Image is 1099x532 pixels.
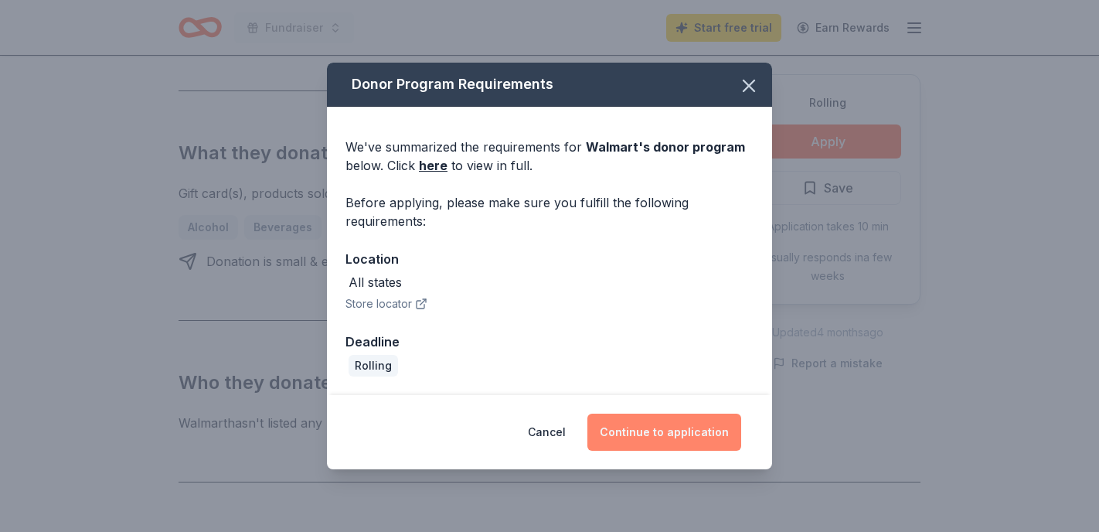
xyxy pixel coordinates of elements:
[345,332,754,352] div: Deadline
[349,355,398,377] div: Rolling
[528,414,566,451] button: Cancel
[327,63,772,107] div: Donor Program Requirements
[419,156,447,175] a: here
[345,193,754,230] div: Before applying, please make sure you fulfill the following requirements:
[587,414,741,451] button: Continue to application
[349,273,402,292] div: All states
[345,138,754,175] div: We've summarized the requirements for below. Click to view in full.
[586,139,745,155] span: Walmart 's donor program
[345,249,754,269] div: Location
[345,295,427,313] button: Store locator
